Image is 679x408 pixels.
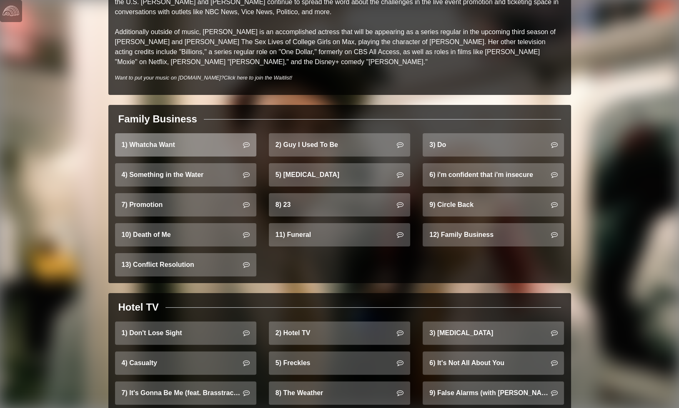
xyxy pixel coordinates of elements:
a: 8) 23 [269,193,410,216]
a: 10) Death of Me [115,223,256,246]
a: 13) Conflict Resolution [115,253,256,276]
i: Want to put your music on [DOMAIN_NAME]? [115,75,293,81]
a: 5) Freckles [269,351,410,375]
a: 2) Guy I Used To Be [269,133,410,157]
a: 5) [MEDICAL_DATA] [269,163,410,187]
a: 1) Whatcha Want [115,133,256,157]
img: logo-white-4c48a5e4bebecaebe01ca5a9d34031cfd3d4ef9ae749242e8c4bf12ef99f53e8.png [3,2,19,19]
a: 4) Something in the Water [115,163,256,187]
div: Family Business [118,112,197,127]
a: 2) Hotel TV [269,321,410,345]
a: 12) Family Business [423,223,564,246]
a: 4) Casualty [115,351,256,375]
a: 6) It's Not All About You [423,351,564,375]
a: 9) False Alarms (with [PERSON_NAME]) [423,381,564,405]
a: 1) Don't Lose Sight [115,321,256,345]
a: 11) Funeral [269,223,410,246]
a: 7) It's Gonna Be Me (feat. Brasstracks) [115,381,256,405]
a: 8) The Weather [269,381,410,405]
a: 7) Promotion [115,193,256,216]
a: 6) i'm confident that i'm insecure [423,163,564,187]
a: 3) [MEDICAL_DATA] [423,321,564,345]
a: 9) Circle Back [423,193,564,216]
div: Hotel TV [118,300,159,315]
a: Click here to join the Waitlist! [224,75,292,81]
a: 3) Do [423,133,564,157]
